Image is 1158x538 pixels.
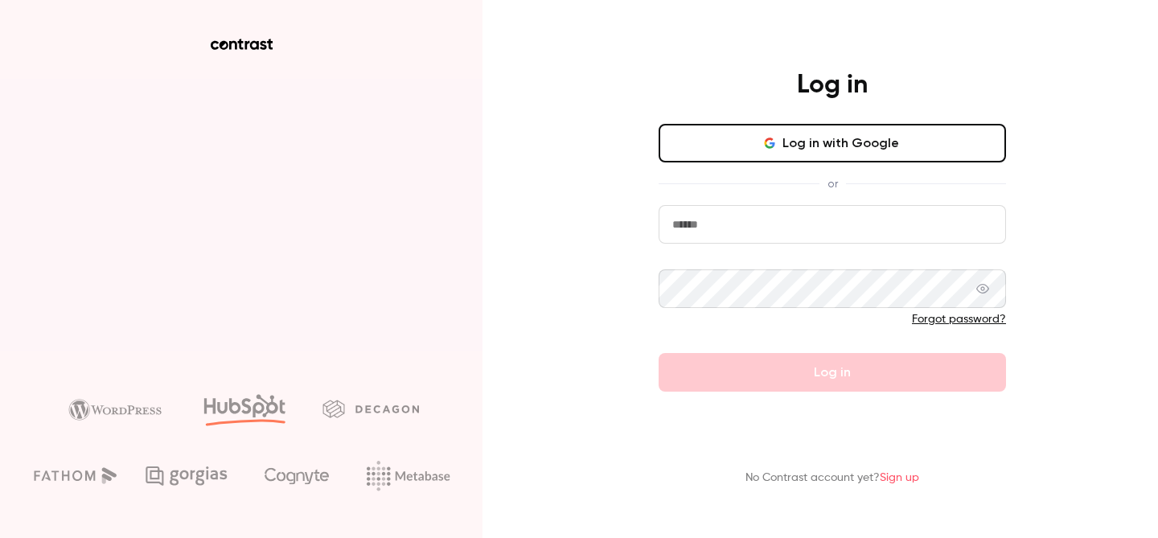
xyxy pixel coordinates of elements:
h4: Log in [797,69,868,101]
button: Log in with Google [659,124,1006,162]
p: No Contrast account yet? [745,470,919,487]
a: Sign up [880,472,919,483]
a: Forgot password? [912,314,1006,325]
img: decagon [322,400,419,417]
span: or [819,175,846,192]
